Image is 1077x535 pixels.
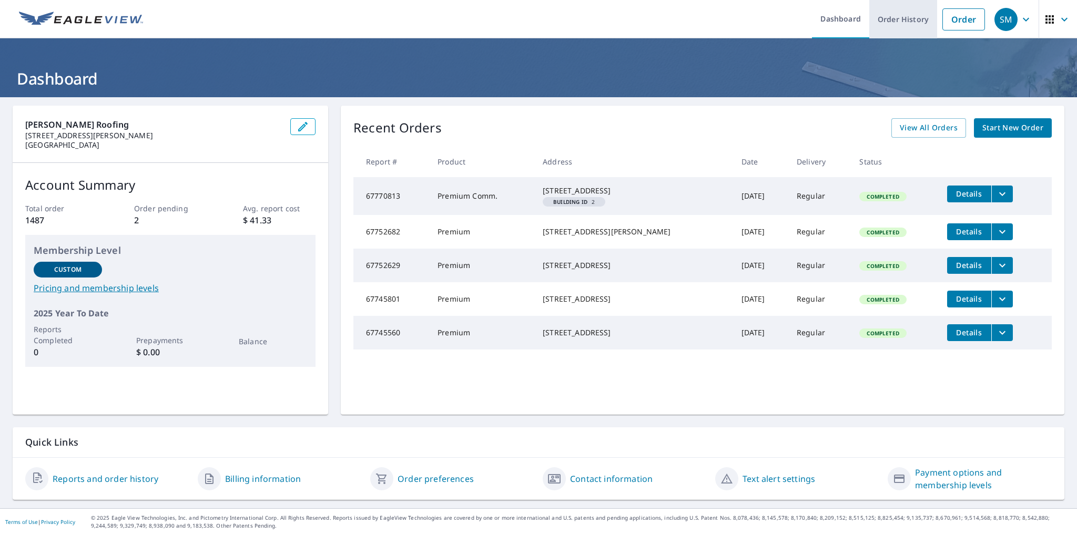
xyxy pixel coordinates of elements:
th: Report # [353,146,429,177]
button: detailsBtn-67745560 [947,324,991,341]
div: [STREET_ADDRESS] [543,186,724,196]
p: Avg. report cost [243,203,316,214]
button: detailsBtn-67770813 [947,186,991,202]
p: Reports Completed [34,324,102,346]
a: Billing information [225,472,301,485]
td: Premium [429,316,534,349]
td: Regular [788,316,851,349]
button: filesDropdownBtn-67770813 [991,186,1013,202]
td: Premium Comm. [429,177,534,215]
td: Premium [429,282,534,316]
p: Total order [25,203,98,214]
p: $ 41.33 [243,214,316,227]
button: filesDropdownBtn-67752629 [991,257,1013,274]
span: Details [953,327,985,337]
span: Start New Order [982,121,1043,135]
span: Details [953,260,985,270]
td: Regular [788,215,851,249]
div: [STREET_ADDRESS] [543,294,724,304]
a: Payment options and membership levels [915,466,1052,491]
p: 1487 [25,214,98,227]
p: [GEOGRAPHIC_DATA] [25,140,282,150]
td: Premium [429,249,534,282]
p: Prepayments [136,335,205,346]
p: Balance [239,336,307,347]
td: [DATE] [733,316,788,349]
a: Contact information [570,472,653,485]
th: Address [534,146,733,177]
th: Delivery [788,146,851,177]
span: Completed [860,296,905,303]
span: Completed [860,262,905,270]
p: Custom [54,265,82,274]
th: Status [851,146,938,177]
p: Quick Links [25,436,1052,449]
td: [DATE] [733,249,788,282]
p: Order pending [134,203,207,214]
span: 2 [547,199,601,204]
p: Recent Orders [353,118,442,138]
p: [STREET_ADDRESS][PERSON_NAME] [25,131,282,140]
span: Completed [860,229,905,236]
p: Membership Level [34,243,307,258]
td: 67770813 [353,177,429,215]
td: Regular [788,249,851,282]
td: [DATE] [733,282,788,316]
td: 67752682 [353,215,429,249]
span: Completed [860,193,905,200]
td: [DATE] [733,215,788,249]
a: Order preferences [398,472,474,485]
p: © 2025 Eagle View Technologies, Inc. and Pictometry International Corp. All Rights Reserved. Repo... [91,514,1072,530]
button: detailsBtn-67752682 [947,223,991,240]
td: [DATE] [733,177,788,215]
a: Start New Order [974,118,1052,138]
span: View All Orders [900,121,958,135]
td: Regular [788,177,851,215]
a: Text alert settings [743,472,815,485]
td: 67745801 [353,282,429,316]
button: detailsBtn-67752629 [947,257,991,274]
p: 0 [34,346,102,358]
p: | [5,519,75,525]
p: 2025 Year To Date [34,307,307,320]
th: Product [429,146,534,177]
a: View All Orders [891,118,966,138]
h1: Dashboard [13,68,1064,89]
td: 67752629 [353,249,429,282]
a: Reports and order history [53,472,158,485]
th: Date [733,146,788,177]
td: Regular [788,282,851,316]
button: filesDropdownBtn-67752682 [991,223,1013,240]
a: Pricing and membership levels [34,282,307,294]
p: 2 [134,214,207,227]
div: [STREET_ADDRESS] [543,260,724,271]
button: filesDropdownBtn-67745801 [991,291,1013,307]
button: detailsBtn-67745801 [947,291,991,307]
img: EV Logo [19,12,143,27]
span: Details [953,227,985,236]
span: Details [953,294,985,304]
p: [PERSON_NAME] Roofing [25,118,282,131]
button: filesDropdownBtn-67745560 [991,324,1013,341]
p: $ 0.00 [136,346,205,358]
a: Order [942,8,985,30]
a: Terms of Use [5,518,38,526]
p: Account Summary [25,176,316,194]
span: Details [953,189,985,199]
em: Building ID [553,199,587,204]
a: Privacy Policy [41,518,75,526]
span: Completed [860,330,905,337]
div: [STREET_ADDRESS] [543,327,724,338]
td: Premium [429,215,534,249]
td: 67745560 [353,316,429,349]
div: [STREET_ADDRESS][PERSON_NAME] [543,227,724,237]
div: SM [994,8,1018,31]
